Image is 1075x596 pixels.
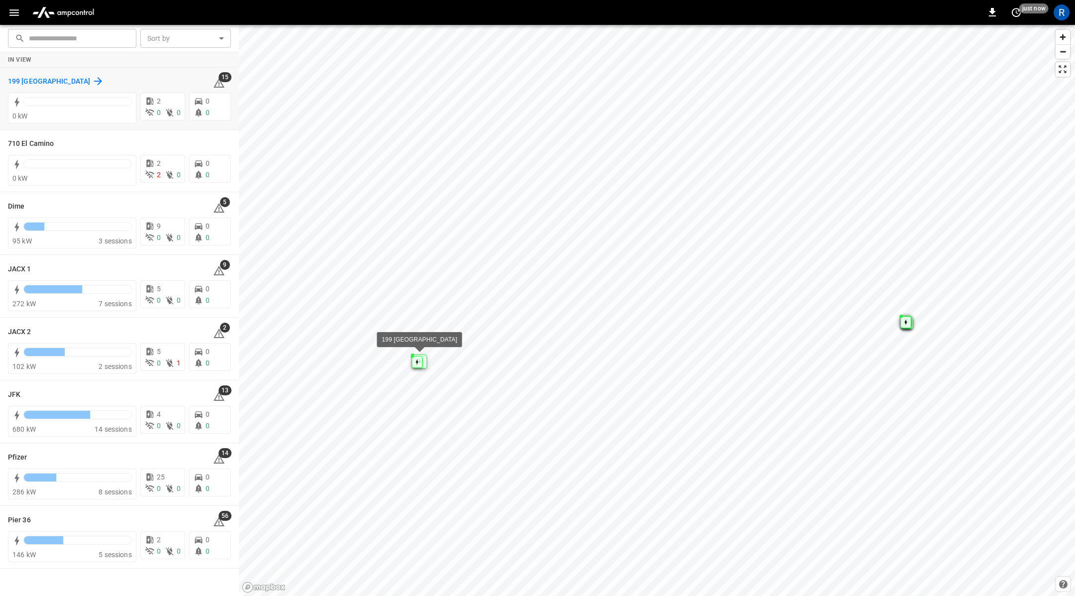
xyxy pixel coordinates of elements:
[177,547,181,555] span: 0
[99,551,132,559] span: 5 sessions
[157,536,161,544] span: 2
[206,234,210,241] span: 0
[206,285,210,293] span: 0
[412,356,423,368] div: Map marker
[8,138,54,149] h6: 710 El Camino
[218,448,231,458] span: 14
[99,488,132,496] span: 8 sessions
[157,159,161,167] span: 2
[8,452,27,463] h6: Pfizer
[206,222,210,230] span: 0
[177,296,181,304] span: 0
[157,410,161,418] span: 4
[157,547,161,555] span: 0
[12,237,32,245] span: 95 kW
[206,410,210,418] span: 0
[242,582,286,593] a: Mapbox homepage
[218,511,231,521] span: 56
[157,422,161,430] span: 0
[12,112,28,120] span: 0 kW
[177,234,181,241] span: 0
[99,300,132,308] span: 7 sessions
[157,348,161,356] span: 5
[177,484,181,492] span: 0
[206,473,210,481] span: 0
[8,515,31,526] h6: Pier 36
[177,171,181,179] span: 0
[206,171,210,179] span: 0
[8,56,32,63] strong: In View
[1056,44,1070,59] button: Zoom out
[206,536,210,544] span: 0
[157,359,161,367] span: 0
[1056,30,1070,44] button: Zoom in
[220,197,230,207] span: 5
[157,285,161,293] span: 5
[900,316,911,328] div: Map marker
[382,335,457,345] div: 199 [GEOGRAPHIC_DATA]
[8,389,20,400] h6: JFK
[8,201,24,212] h6: Dime
[157,473,165,481] span: 25
[206,547,210,555] span: 0
[1008,4,1024,20] button: set refresh interval
[1056,45,1070,59] span: Zoom out
[177,422,181,430] span: 0
[12,174,28,182] span: 0 kW
[157,109,161,117] span: 0
[412,355,427,368] div: Map marker
[99,362,132,370] span: 2 sessions
[206,296,210,304] span: 0
[1054,4,1070,20] div: profile-icon
[218,72,231,82] span: 15
[206,422,210,430] span: 0
[28,3,98,22] img: ampcontrol.io logo
[1019,3,1049,13] span: just now
[206,484,210,492] span: 0
[157,484,161,492] span: 0
[12,362,36,370] span: 102 kW
[206,97,210,105] span: 0
[12,488,36,496] span: 286 kW
[95,425,132,433] span: 14 sessions
[12,300,36,308] span: 272 kW
[12,425,36,433] span: 680 kW
[157,97,161,105] span: 2
[157,234,161,241] span: 0
[220,260,230,270] span: 9
[157,222,161,230] span: 9
[206,109,210,117] span: 0
[177,109,181,117] span: 0
[157,296,161,304] span: 0
[901,316,912,328] div: Map marker
[157,171,161,179] span: 2
[8,264,31,275] h6: JACX 1
[206,348,210,356] span: 0
[218,385,231,395] span: 13
[206,159,210,167] span: 0
[8,327,31,338] h6: JACX 2
[206,359,210,367] span: 0
[177,359,181,367] span: 1
[99,237,132,245] span: 3 sessions
[8,76,90,87] h6: 199 Erie
[12,551,36,559] span: 146 kW
[220,323,230,333] span: 2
